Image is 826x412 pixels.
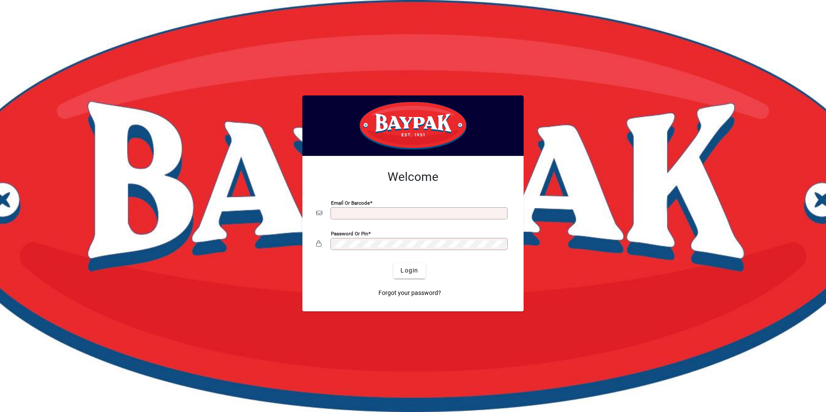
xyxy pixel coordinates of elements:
h2: Welcome [316,170,510,184]
button: Login [394,263,425,279]
mat-label: Password or Pin [331,230,368,236]
span: Login [400,266,418,275]
span: Forgot your password? [378,288,441,298]
a: Forgot your password? [375,285,445,301]
mat-label: Email or Barcode [331,200,370,206]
